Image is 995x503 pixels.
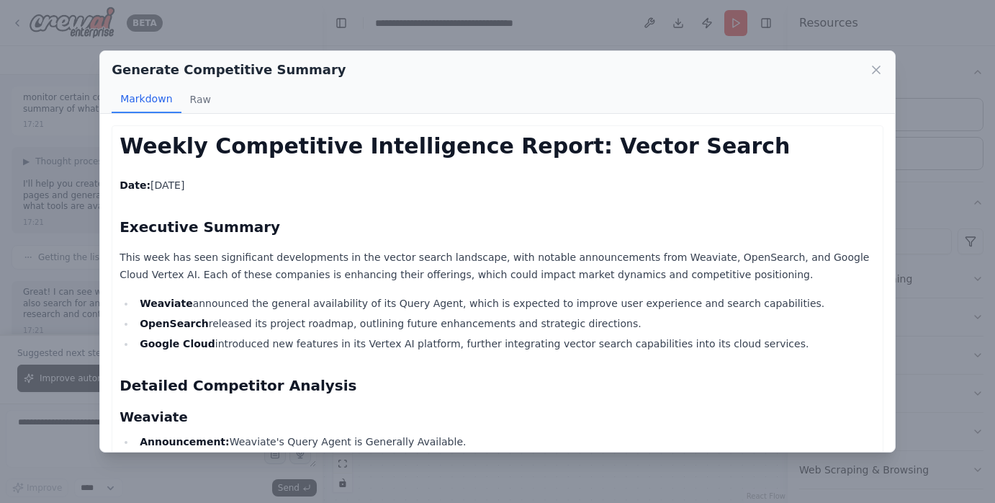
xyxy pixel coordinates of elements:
h1: Weekly Competitive Intelligence Report: Vector Search [120,133,875,159]
button: Markdown [112,86,181,113]
strong: OpenSearch [140,318,209,329]
h2: Detailed Competitor Analysis [120,375,875,396]
h3: Weaviate [120,407,875,427]
p: [DATE] [120,177,875,194]
li: Weaviate's Query Agent is Generally Available. [135,433,875,450]
strong: Date: [120,179,150,191]
strong: Weaviate [140,298,192,309]
h2: Generate Competitive Summary [112,60,346,80]
li: introduced new features in its Vertex AI platform, further integrating vector search capabilities... [135,335,875,352]
li: announced the general availability of its Query Agent, which is expected to improve user experien... [135,295,875,312]
p: This week has seen significant developments in the vector search landscape, with notable announce... [120,249,875,283]
strong: Announcement: [140,436,229,448]
button: Raw [181,86,220,113]
li: released its project roadmap, outlining future enhancements and strategic directions. [135,315,875,332]
strong: Google Cloud [140,338,215,350]
h2: Executive Summary [120,217,875,237]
